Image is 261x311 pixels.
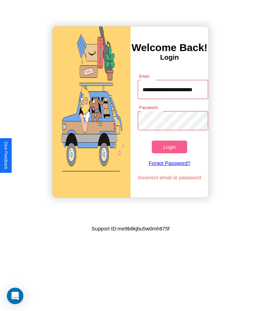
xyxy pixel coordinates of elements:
[134,173,204,182] p: Incorrect email or password
[130,42,208,53] h3: Welcome Back!
[7,288,23,304] div: Open Intercom Messenger
[152,141,187,153] button: Login
[134,153,204,173] a: Forgot Password?
[92,224,170,233] p: Support ID: me9b8kjbu5w0mh875f
[3,142,8,169] div: Give Feedback
[53,26,130,198] img: gif
[130,53,208,61] h4: Login
[139,73,150,79] label: Email
[139,105,157,110] label: Password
